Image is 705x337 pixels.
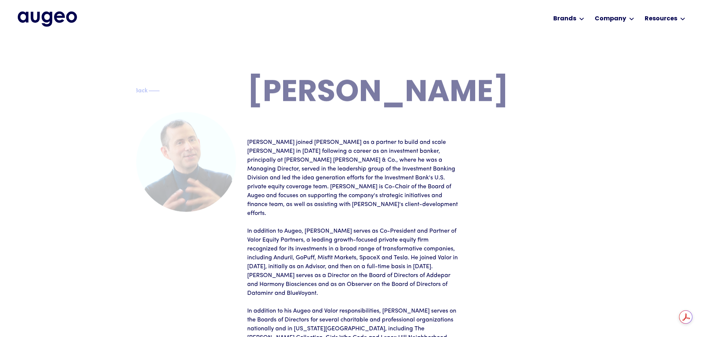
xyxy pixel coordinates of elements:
[18,11,77,26] img: Augeo's full logo in midnight blue.
[134,85,148,94] div: Back
[247,78,569,108] h1: [PERSON_NAME]
[148,86,160,95] img: Blue decorative line
[247,298,458,307] p: ‍
[645,14,677,23] div: Resources
[553,14,576,23] div: Brands
[18,11,77,26] a: home
[595,14,626,23] div: Company
[136,87,168,95] a: Blue text arrowBackBlue decorative line
[247,227,458,298] p: In addition to Augeo, [PERSON_NAME] serves as Co-President and Partner of Valor Equity Partners, ...
[247,138,458,218] p: [PERSON_NAME] joined [PERSON_NAME] as a partner to build and scale [PERSON_NAME] in [DATE] follow...
[247,218,458,227] p: ‍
